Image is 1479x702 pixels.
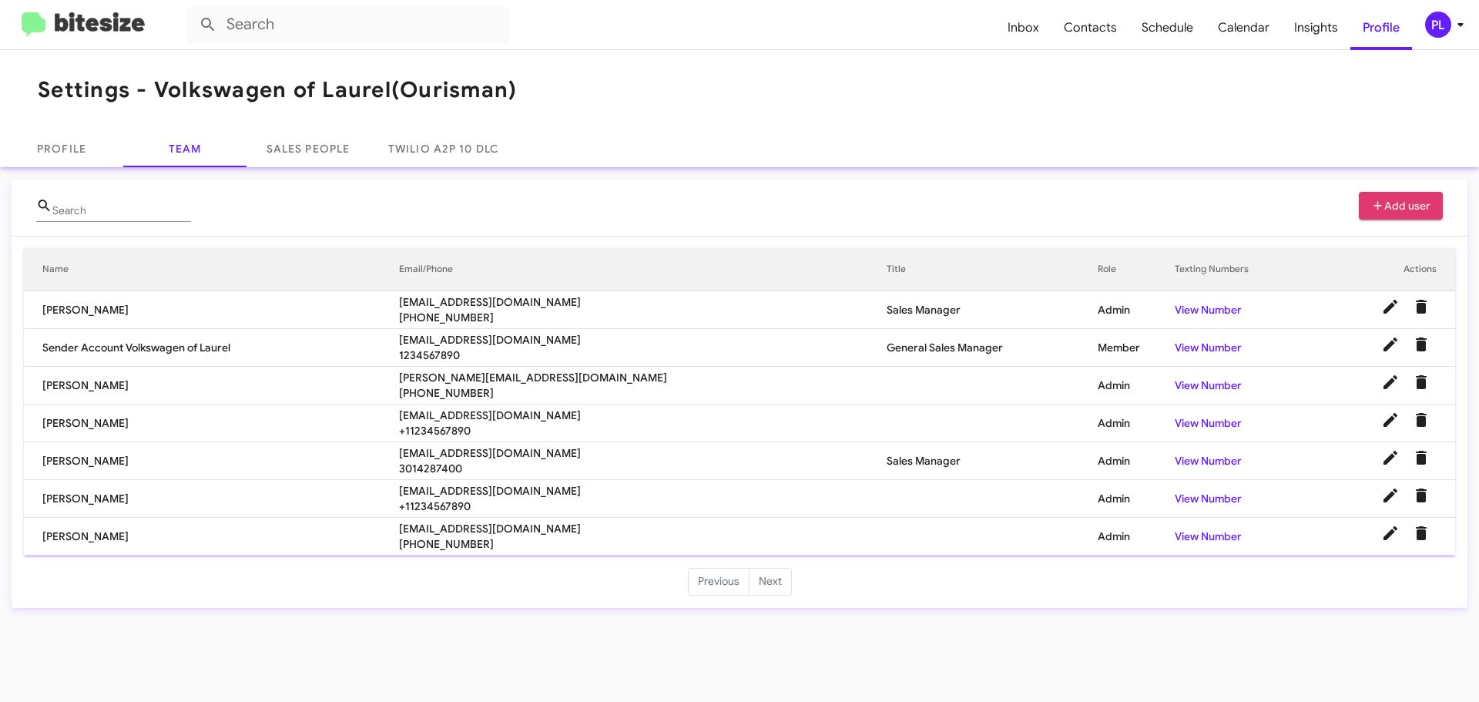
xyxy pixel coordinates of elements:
a: View Number [1175,378,1242,392]
a: Contacts [1051,5,1129,50]
span: [PHONE_NUMBER] [399,310,887,325]
a: Insights [1282,5,1350,50]
button: Delete User [1406,329,1437,360]
th: Name [24,248,399,291]
span: [EMAIL_ADDRESS][DOMAIN_NAME] [399,445,887,461]
a: View Number [1175,529,1242,543]
input: Name or Email [52,205,191,217]
button: Delete User [1406,518,1437,549]
a: Schedule [1129,5,1206,50]
th: Texting Numbers [1175,248,1310,291]
td: Admin [1098,291,1175,329]
td: Admin [1098,480,1175,518]
button: Delete User [1406,405,1437,435]
a: Inbox [995,5,1051,50]
span: [EMAIL_ADDRESS][DOMAIN_NAME] [399,408,887,423]
th: Role [1098,248,1175,291]
button: Delete User [1406,367,1437,398]
td: Admin [1098,367,1175,405]
td: General Sales Manager [887,329,1098,367]
th: Actions [1310,248,1455,291]
th: Title [887,248,1098,291]
td: Sales Manager [887,442,1098,480]
div: PL [1425,12,1451,38]
span: 1234567890 [399,348,887,363]
input: Search [186,6,510,43]
td: [PERSON_NAME] [24,442,399,480]
button: PL [1412,12,1462,38]
span: [EMAIL_ADDRESS][DOMAIN_NAME] [399,332,887,348]
span: Add user [1371,192,1431,220]
td: Member [1098,329,1175,367]
span: 3014287400 [399,461,887,476]
button: Delete User [1406,291,1437,322]
a: View Number [1175,492,1242,506]
button: Add user [1359,192,1444,220]
td: [PERSON_NAME] [24,291,399,329]
a: Twilio A2P 10 DLC [370,130,517,167]
span: [EMAIL_ADDRESS][DOMAIN_NAME] [399,294,887,310]
h1: Settings - Volkswagen of Laurel [38,78,517,102]
td: Sales Manager [887,291,1098,329]
span: [PHONE_NUMBER] [399,385,887,401]
a: View Number [1175,303,1242,317]
td: [PERSON_NAME] [24,367,399,405]
a: Team [123,130,246,167]
span: [EMAIL_ADDRESS][DOMAIN_NAME] [399,483,887,499]
a: Calendar [1206,5,1282,50]
span: +11234567890 [399,423,887,438]
span: (Ourisman) [391,76,518,103]
span: +11234567890 [399,499,887,514]
a: View Number [1175,454,1242,468]
button: Delete User [1406,480,1437,511]
a: Profile [1350,5,1412,50]
span: [EMAIL_ADDRESS][DOMAIN_NAME] [399,521,887,536]
td: [PERSON_NAME] [24,405,399,442]
span: [PHONE_NUMBER] [399,536,887,552]
td: [PERSON_NAME] [24,480,399,518]
th: Email/Phone [399,248,887,291]
a: View Number [1175,341,1242,354]
a: View Number [1175,416,1242,430]
td: Admin [1098,518,1175,556]
td: Admin [1098,405,1175,442]
a: Sales People [246,130,370,167]
span: [PERSON_NAME][EMAIL_ADDRESS][DOMAIN_NAME] [399,370,887,385]
td: Sender Account Volkswagen of Laurel [24,329,399,367]
td: Admin [1098,442,1175,480]
button: Delete User [1406,442,1437,473]
td: [PERSON_NAME] [24,518,399,556]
